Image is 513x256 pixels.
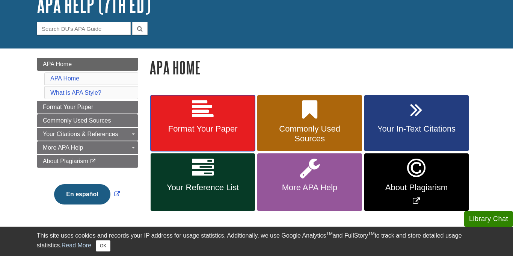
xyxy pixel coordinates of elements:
a: APA Home [50,75,79,82]
span: More APA Help [43,144,83,151]
a: Your Citations & References [37,128,138,141]
span: APA Home [43,61,72,67]
button: Library Chat [464,211,513,227]
a: Format Your Paper [151,95,255,151]
sup: TM [326,231,332,236]
h1: APA Home [149,58,476,77]
span: About Plagiarism [43,158,88,164]
span: Format Your Paper [43,104,93,110]
span: Commonly Used Sources [43,117,111,124]
a: Commonly Used Sources [37,114,138,127]
i: This link opens in a new window [90,159,96,164]
a: Link opens in new window [52,191,122,197]
button: En español [54,184,110,204]
div: Guide Page Menu [37,58,138,217]
a: Link opens in new window [364,153,469,211]
sup: TM [368,231,374,236]
div: This site uses cookies and records your IP address for usage statistics. Additionally, we use Goo... [37,231,476,251]
a: Commonly Used Sources [257,95,362,151]
button: Close [96,240,110,251]
a: Read More [62,242,91,248]
span: Commonly Used Sources [263,124,356,144]
span: About Plagiarism [370,183,463,192]
span: Your Reference List [156,183,249,192]
a: Your In-Text Citations [364,95,469,151]
span: More APA Help [263,183,356,192]
a: Your Reference List [151,153,255,211]
span: Format Your Paper [156,124,249,134]
span: Your Citations & References [43,131,118,137]
a: APA Home [37,58,138,71]
a: More APA Help [37,141,138,154]
span: Your In-Text Citations [370,124,463,134]
input: Search DU's APA Guide [37,22,131,35]
a: About Plagiarism [37,155,138,168]
a: Format Your Paper [37,101,138,114]
a: What is APA Style? [50,89,101,96]
a: More APA Help [257,153,362,211]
